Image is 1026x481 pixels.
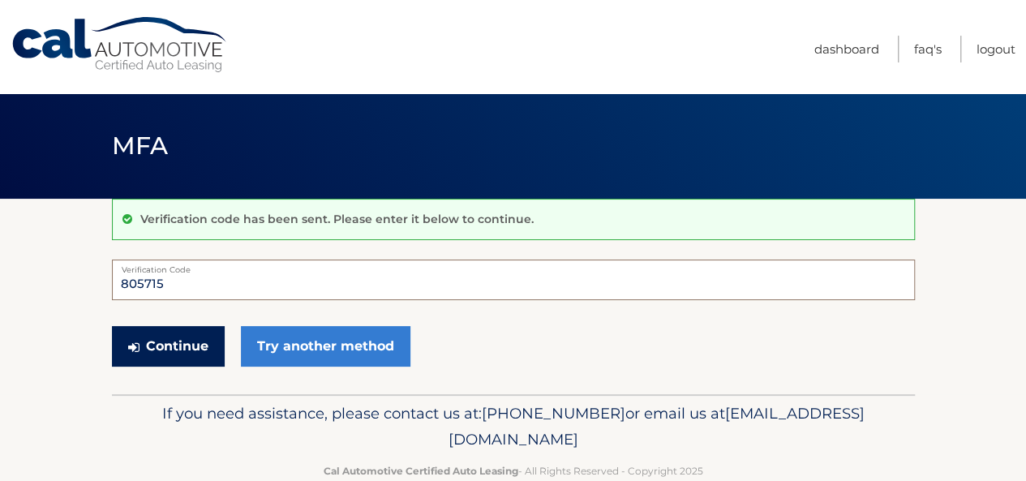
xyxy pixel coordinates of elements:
[914,36,942,62] a: FAQ's
[324,465,518,477] strong: Cal Automotive Certified Auto Leasing
[977,36,1015,62] a: Logout
[112,326,225,367] button: Continue
[814,36,879,62] a: Dashboard
[11,16,230,74] a: Cal Automotive
[112,260,915,273] label: Verification Code
[122,462,904,479] p: - All Rights Reserved - Copyright 2025
[482,404,625,423] span: [PHONE_NUMBER]
[140,212,534,226] p: Verification code has been sent. Please enter it below to continue.
[112,131,169,161] span: MFA
[241,326,410,367] a: Try another method
[449,404,865,449] span: [EMAIL_ADDRESS][DOMAIN_NAME]
[122,401,904,453] p: If you need assistance, please contact us at: or email us at
[112,260,915,300] input: Verification Code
